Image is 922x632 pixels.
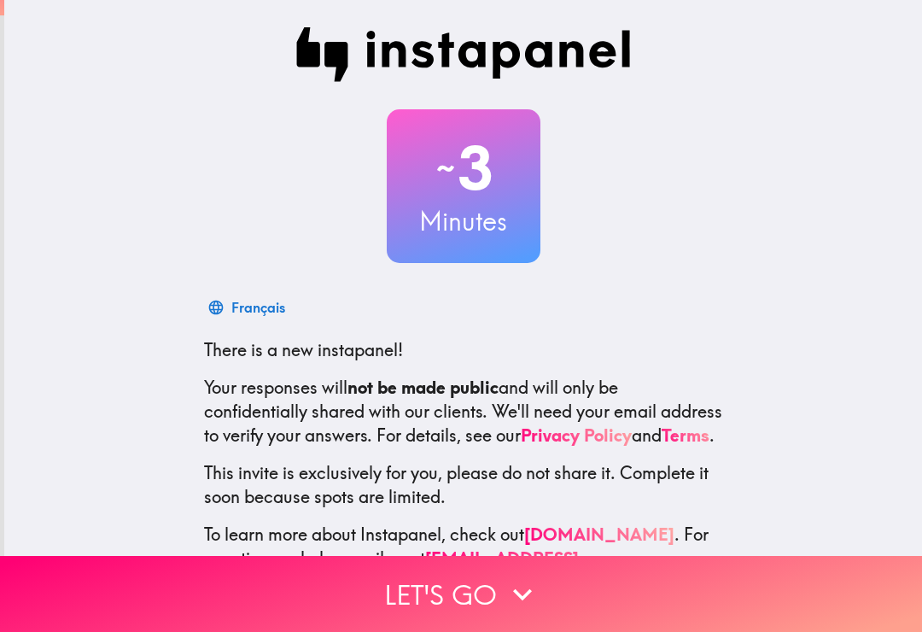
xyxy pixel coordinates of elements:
[662,424,709,446] a: Terms
[387,203,540,239] h3: Minutes
[204,461,723,509] p: This invite is exclusively for you, please do not share it. Complete it soon because spots are li...
[434,143,458,194] span: ~
[347,377,499,398] b: not be made public
[204,290,292,325] button: Français
[204,376,723,448] p: Your responses will and will only be confidentially shared with our clients. We'll need your emai...
[524,524,674,545] a: [DOMAIN_NAME]
[521,424,632,446] a: Privacy Policy
[204,523,723,594] p: To learn more about Instapanel, check out . For questions or help, email us at .
[204,339,403,360] span: There is a new instapanel!
[296,27,631,82] img: Instapanel
[387,133,540,203] h2: 3
[231,296,285,319] div: Français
